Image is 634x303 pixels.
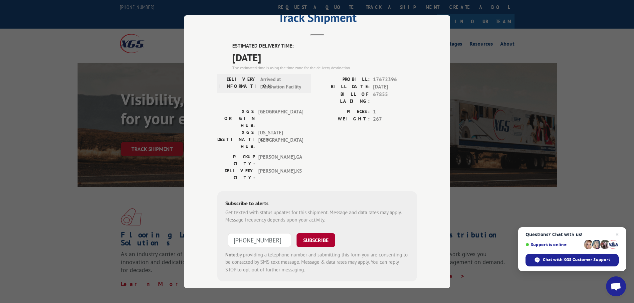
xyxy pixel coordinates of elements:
strong: Note: [225,251,237,257]
span: [PERSON_NAME] , GA [258,153,303,167]
label: DELIVERY INFORMATION: [219,76,257,90]
div: Get texted with status updates for this shipment. Message and data rates may apply. Message frequ... [225,209,409,224]
span: [US_STATE][GEOGRAPHIC_DATA] [258,129,303,150]
label: BILL DATE: [317,83,370,91]
label: WEIGHT: [317,115,370,123]
div: Open chat [606,276,626,296]
div: Subscribe to alerts [225,199,409,209]
span: 17672396 [373,76,417,83]
span: Questions? Chat with us! [526,232,619,237]
label: ESTIMATED DELIVERY TIME: [232,42,417,50]
span: Chat with XGS Customer Support [543,257,610,263]
label: XGS DESTINATION HUB: [217,129,255,150]
label: XGS ORIGIN HUB: [217,108,255,129]
span: 67855 [373,90,417,104]
span: Arrived at Destination Facility [260,76,305,90]
span: [GEOGRAPHIC_DATA] [258,108,303,129]
div: Chat with XGS Customer Support [526,254,619,266]
h2: Track Shipment [217,13,417,26]
input: Phone Number [228,233,291,247]
label: PICKUP CITY: [217,153,255,167]
span: [DATE] [232,50,417,65]
label: PROBILL: [317,76,370,83]
span: 267 [373,115,417,123]
button: SUBSCRIBE [297,233,335,247]
div: The estimated time is using the time zone for the delivery destination. [232,65,417,71]
span: [DATE] [373,83,417,91]
span: Close chat [613,230,621,238]
label: PIECES: [317,108,370,115]
span: Support is online [526,242,581,247]
span: 1 [373,108,417,115]
div: by providing a telephone number and submitting this form you are consenting to be contacted by SM... [225,251,409,273]
label: DELIVERY CITY: [217,167,255,181]
span: [PERSON_NAME] , KS [258,167,303,181]
label: BILL OF LADING: [317,90,370,104]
